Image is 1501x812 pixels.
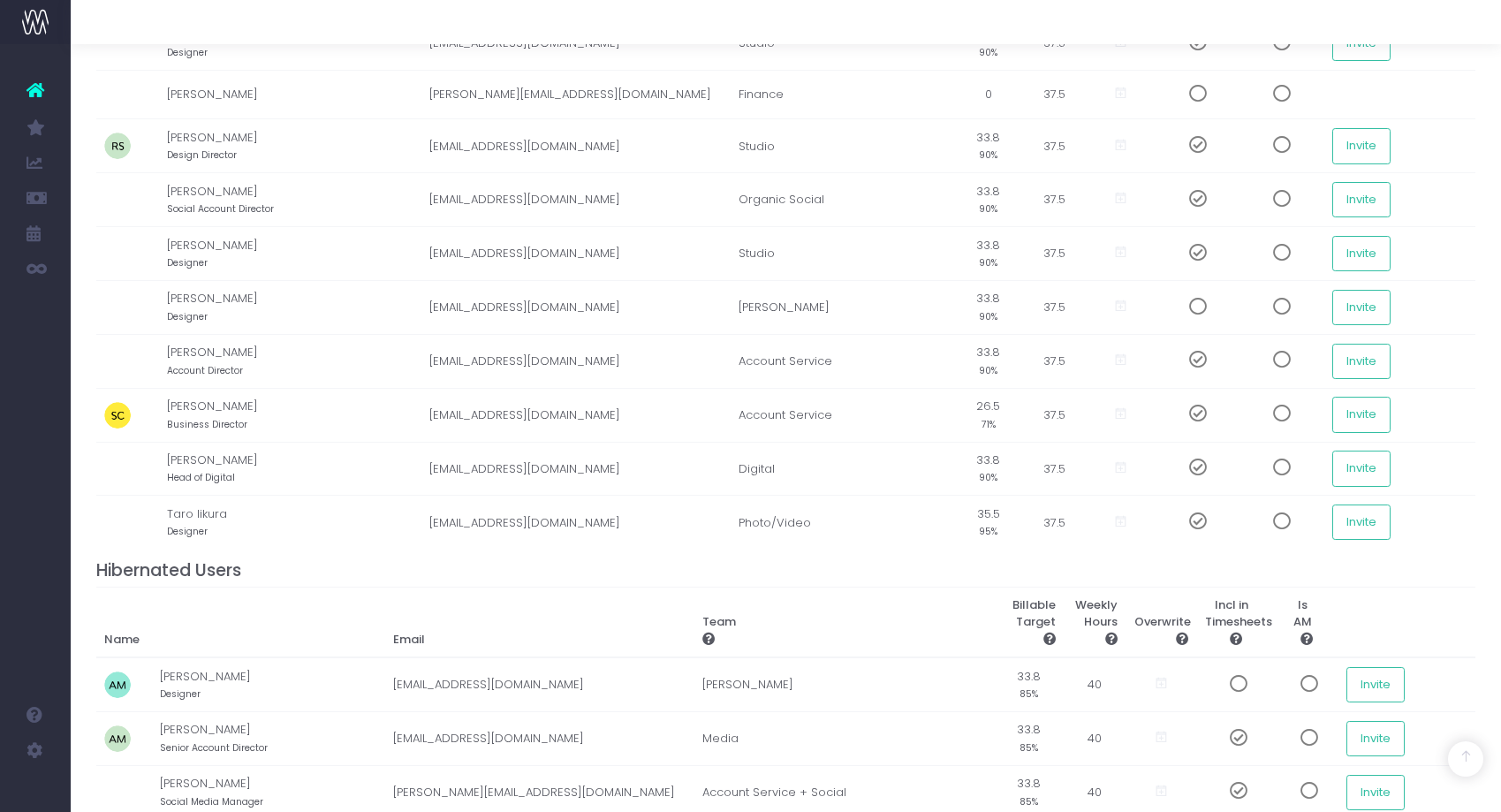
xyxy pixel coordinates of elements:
[421,280,730,334] td: [EMAIL_ADDRESS][DOMAIN_NAME]
[167,227,421,281] td: [PERSON_NAME]
[384,711,694,765] td: [EMAIL_ADDRESS][DOMAIN_NAME]
[421,496,730,549] td: [EMAIL_ADDRESS][DOMAIN_NAME]
[1332,397,1391,432] button: Invite
[1267,588,1338,658] th: Is AM
[160,793,263,808] small: Social Media Manager
[1332,128,1391,163] button: Invite
[160,657,384,711] td: [PERSON_NAME]
[104,725,131,752] img: profile_images
[104,294,131,321] img: profile_images
[104,186,131,213] img: profile_images
[96,588,384,658] th: Name
[104,456,131,482] img: profile_images
[96,560,1476,581] h4: Hibernated Users
[979,307,997,323] small: 90%
[1024,334,1086,388] td: 37.5
[1064,657,1126,711] td: 40
[730,173,953,227] td: Organic Social
[22,777,49,803] img: images/default_profile_image.png
[167,496,421,549] td: Taro Iikura
[1024,388,1086,442] td: 37.5
[167,415,247,431] small: Business Director
[167,280,421,334] td: [PERSON_NAME]
[730,70,953,119] td: Finance
[167,361,243,377] small: Account Director
[1332,451,1391,486] button: Invite
[160,711,384,765] td: [PERSON_NAME]
[953,119,1024,173] td: 33.8
[167,522,208,538] small: Designer
[421,119,730,173] td: [EMAIL_ADDRESS][DOMAIN_NAME]
[730,442,953,496] td: Digital
[167,43,208,59] small: Designer
[421,227,730,281] td: [EMAIL_ADDRESS][DOMAIN_NAME]
[104,84,131,110] img: profile_images
[979,254,997,269] small: 90%
[979,200,997,216] small: 90%
[104,133,131,159] img: profile_images
[730,227,953,281] td: Studio
[167,388,421,442] td: [PERSON_NAME]
[104,348,131,375] img: profile_images
[694,711,993,765] td: Media
[979,146,997,162] small: 90%
[167,468,235,484] small: Head of Digital
[104,402,131,429] img: profile_images
[1024,442,1086,496] td: 37.5
[953,227,1024,281] td: 33.8
[1332,182,1391,217] button: Invite
[167,146,237,162] small: Design Director
[1020,793,1038,808] small: 85%
[384,588,694,658] th: Email
[421,334,730,388] td: [EMAIL_ADDRESS][DOMAIN_NAME]
[167,200,274,216] small: Social Account Director
[167,307,208,323] small: Designer
[421,173,730,227] td: [EMAIL_ADDRESS][DOMAIN_NAME]
[1064,588,1126,658] th: Weekly Hours
[421,70,730,119] td: [PERSON_NAME][EMAIL_ADDRESS][DOMAIN_NAME]
[167,334,421,388] td: [PERSON_NAME]
[167,442,421,496] td: [PERSON_NAME]
[1332,344,1391,379] button: Invite
[104,779,131,806] img: profile_images
[167,173,421,227] td: [PERSON_NAME]
[953,496,1024,549] td: 35.5
[694,588,993,658] th: Team
[1126,588,1196,658] th: Overwrite
[1024,496,1086,549] td: 37.5
[993,657,1064,711] td: 33.8
[384,657,694,711] td: [EMAIL_ADDRESS][DOMAIN_NAME]
[993,588,1064,658] th: Billable Target
[730,496,953,549] td: Photo/Video
[730,334,953,388] td: Account Service
[1024,227,1086,281] td: 37.5
[953,173,1024,227] td: 33.8
[1196,588,1267,658] th: Incl in Timesheets
[1332,505,1391,540] button: Invite
[1024,173,1086,227] td: 37.5
[1020,685,1038,701] small: 85%
[1024,70,1086,119] td: 37.5
[953,388,1024,442] td: 26.5
[421,442,730,496] td: [EMAIL_ADDRESS][DOMAIN_NAME]
[993,711,1064,765] td: 33.8
[1020,739,1038,755] small: 85%
[953,70,1024,119] td: 0
[953,334,1024,388] td: 33.8
[979,468,997,484] small: 90%
[104,672,131,698] img: profile_images
[160,739,268,755] small: Senior Account Director
[953,280,1024,334] td: 33.8
[1024,280,1086,334] td: 37.5
[1332,290,1391,325] button: Invite
[694,657,993,711] td: [PERSON_NAME]
[730,119,953,173] td: Studio
[730,388,953,442] td: Account Service
[979,522,997,538] small: 95%
[982,415,996,431] small: 71%
[1346,775,1405,810] button: Invite
[104,509,131,535] img: profile_images
[104,240,131,267] img: profile_images
[979,43,997,59] small: 90%
[1346,667,1405,702] button: Invite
